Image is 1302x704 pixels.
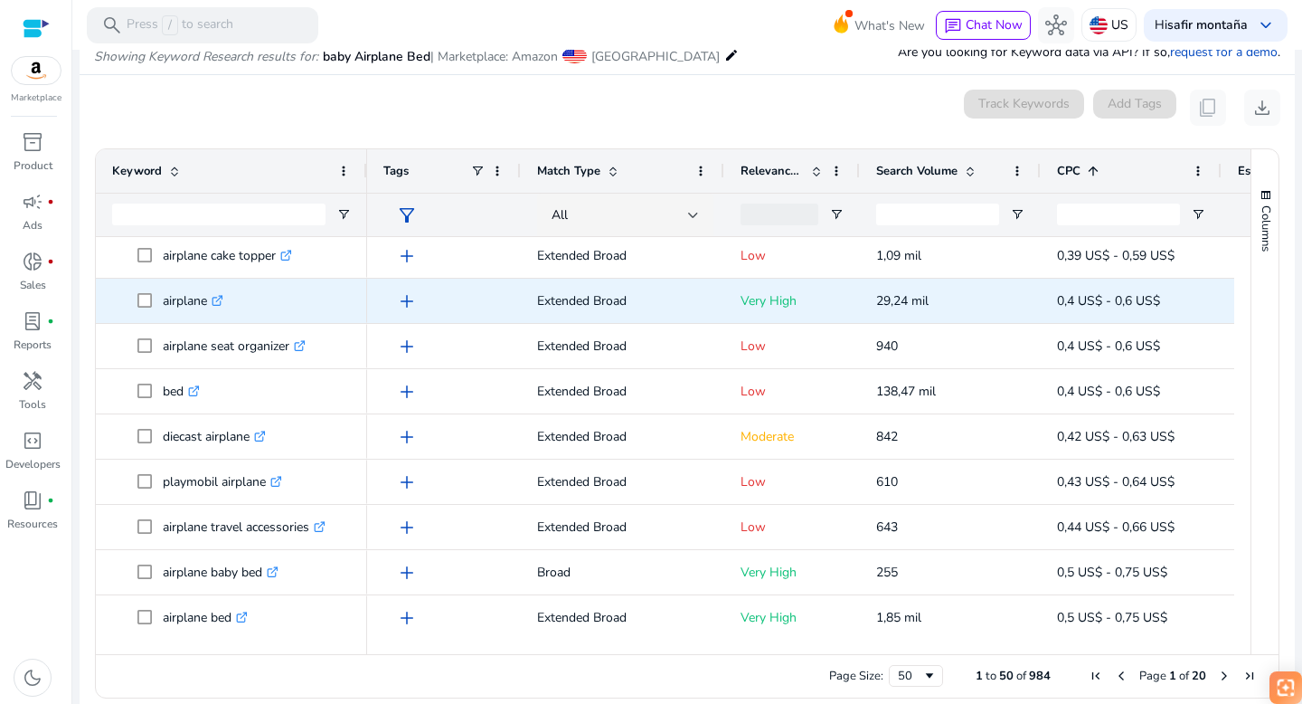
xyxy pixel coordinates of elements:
span: 1,09 mil [876,247,921,264]
button: download [1244,90,1280,126]
span: fiber_manual_record [47,497,54,504]
span: 0,42 US$ - 0,63 US$ [1057,428,1175,445]
p: Very High [741,554,844,591]
p: Extended Broad [537,463,708,500]
span: All [552,206,568,224]
span: 29,24 mil [876,292,929,309]
span: donut_small [22,251,43,272]
span: Match Type [537,163,600,179]
span: add [396,290,418,312]
p: Reports [14,337,52,353]
span: CPC [1057,163,1080,179]
div: First Page [1089,669,1103,683]
p: Extended Broad [537,282,708,319]
span: Relevance Score [741,163,804,179]
mat-icon: edit [724,44,739,66]
p: Low [741,328,844,365]
input: Keyword Filter Input [112,204,325,225]
p: airplane cake topper [163,237,292,274]
span: 0,5 US$ - 0,75 US$ [1057,609,1167,626]
span: add [396,336,418,357]
span: Search Volume [876,163,958,179]
span: 1,85 mil [876,609,921,626]
img: us.svg [1090,16,1108,34]
p: US [1111,9,1128,41]
span: add [396,562,418,584]
span: baby Airplane Bed [323,48,430,65]
p: Low [741,463,844,500]
button: Open Filter Menu [336,207,351,222]
p: airplane seat organizer [163,328,306,365]
i: Showing Keyword Research results for: [94,48,318,65]
span: add [396,381,418,403]
p: Press to search [127,15,233,35]
button: Open Filter Menu [829,207,844,222]
span: 0,5 US$ - 0,75 US$ [1057,564,1167,581]
span: campaign [22,191,43,213]
p: Very High [741,282,844,319]
span: 842 [876,428,898,445]
p: bed [163,373,200,410]
div: 50 [898,668,922,684]
span: keyboard_arrow_down [1255,14,1277,36]
p: airplane baby bed [163,554,278,591]
p: Hi [1155,19,1248,32]
input: CPC Filter Input [1057,204,1180,225]
span: Tags [383,163,409,179]
span: add [396,517,418,538]
p: airplane bed [163,599,248,636]
span: add [396,245,418,267]
span: Chat Now [966,16,1023,33]
span: 940 [876,338,898,355]
span: fiber_manual_record [47,318,54,325]
span: fiber_manual_record [47,258,54,265]
p: playmobil airplane [163,463,282,500]
span: 1 [976,668,983,684]
p: Resources [7,516,58,532]
p: airplane [163,282,223,319]
span: 0,39 US$ - 0,59 US$ [1057,247,1175,264]
span: What's New [854,10,925,42]
p: Moderate [741,418,844,455]
p: Marketplace [11,91,61,105]
p: Extended Broad [537,237,708,274]
p: Low [741,237,844,274]
p: Extended Broad [537,509,708,546]
span: 138,47 mil [876,383,936,400]
p: Extended Broad [537,373,708,410]
p: Tools [19,396,46,413]
button: Open Filter Menu [1010,207,1024,222]
div: Page Size [889,665,943,687]
p: Ads [23,217,42,233]
div: Next Page [1217,669,1231,683]
p: Broad [537,554,708,591]
span: 0,43 US$ - 0,64 US$ [1057,473,1175,490]
span: filter_alt [396,205,418,226]
p: Extended Broad [537,599,708,636]
span: to [986,668,996,684]
span: download [1251,97,1273,119]
p: Very High [741,599,844,636]
span: 1 [1169,668,1176,684]
p: Developers [5,456,61,472]
span: 610 [876,473,898,490]
span: hub [1045,14,1067,36]
div: Last Page [1242,669,1257,683]
span: of [1179,668,1189,684]
span: 0,4 US$ - 0,6 US$ [1057,292,1160,309]
span: add [396,426,418,448]
span: [GEOGRAPHIC_DATA] [591,48,720,65]
span: Columns [1258,205,1274,252]
span: 984 [1029,668,1051,684]
span: book_4 [22,490,43,511]
span: chat [944,17,962,35]
span: of [1016,668,1026,684]
button: chatChat Now [936,11,1031,40]
p: Extended Broad [537,328,708,365]
span: handyman [22,370,43,392]
p: Low [741,373,844,410]
p: airplane travel accessories [163,509,325,546]
span: Keyword [112,163,162,179]
span: dark_mode [22,667,43,689]
span: 0,4 US$ - 0,6 US$ [1057,383,1160,400]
